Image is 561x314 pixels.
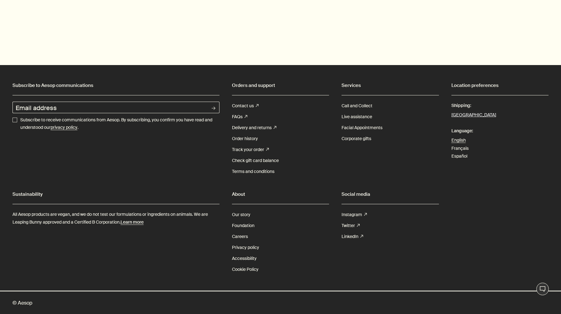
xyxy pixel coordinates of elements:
a: Our story [232,209,250,220]
a: Careers [232,231,248,242]
h2: Subscribe to Aesop communications [12,81,219,90]
a: privacy policy [51,124,77,131]
a: Live assistance [342,111,372,122]
h2: Location preferences [451,81,549,90]
a: Twitter [342,220,360,231]
a: English [451,137,466,143]
h2: Orders and support [232,81,329,90]
a: Foundation [232,220,254,231]
input: Email address [12,102,208,113]
a: Privacy policy [232,242,259,253]
a: Corporate gifts [342,133,371,144]
a: Learn more [121,218,144,226]
u: privacy policy [51,124,77,130]
a: Español [451,153,467,159]
a: Check gift card balance [232,155,279,166]
a: Cookie Policy [232,264,258,275]
span: Language: [451,125,549,136]
button: Chat en direct [536,283,549,295]
h2: About [232,190,329,199]
p: Subscribe to receive communications from Aesop. By subscribing, you confirm you have read and und... [20,116,219,131]
a: Instagram [342,209,367,220]
p: All Aesop products are vegan, and we do not test our formulations or ingredients on animals. We a... [12,210,219,226]
a: Contact us [232,100,258,111]
h2: Social media [342,190,439,199]
a: Terms and conditions [232,166,274,177]
a: LinkedIn [342,231,363,242]
a: Facial Appointments [342,122,382,133]
a: Accessibility [232,253,257,264]
span: © Aesop [12,299,32,307]
button: [GEOGRAPHIC_DATA] [451,111,496,119]
h2: Sustainability [12,190,219,199]
a: Delivery and returns [232,122,276,133]
b: Learn more [121,219,144,225]
span: Shipping: [451,100,549,111]
a: Track your order [232,144,269,155]
a: Call and Collect [342,100,372,111]
a: FAQs [232,111,247,122]
a: Order history [232,133,258,144]
h2: Services [342,81,439,90]
a: Français [451,145,469,151]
